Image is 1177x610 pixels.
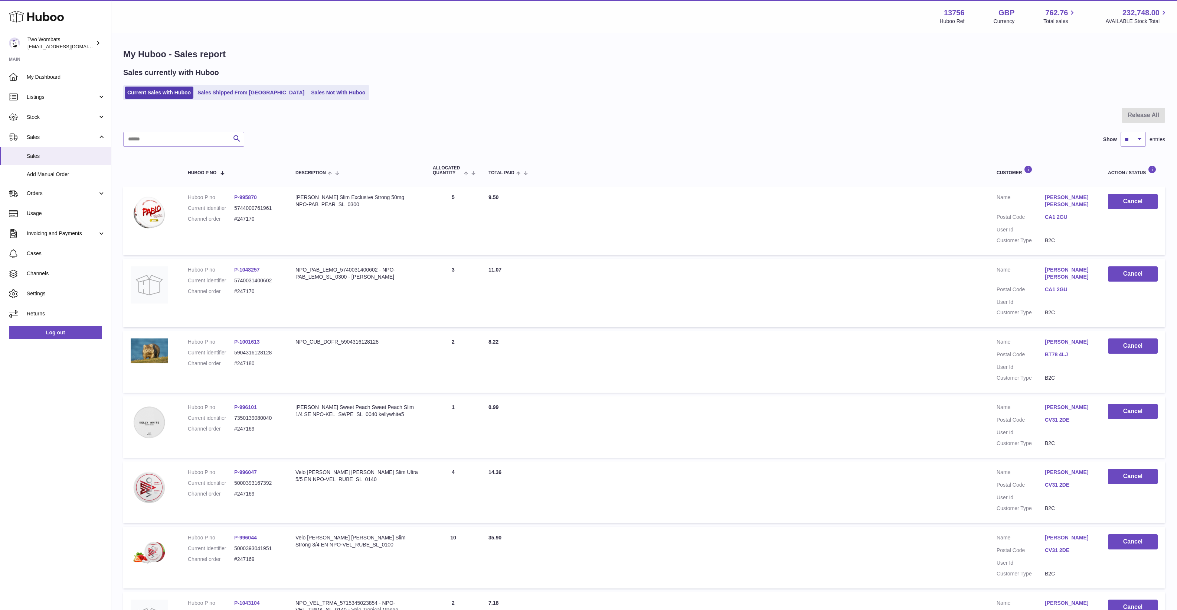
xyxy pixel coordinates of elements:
[188,534,234,541] dt: Huboo P no
[27,210,105,217] span: Usage
[488,171,514,175] span: Total paid
[997,404,1045,413] dt: Name
[27,190,98,197] span: Orders
[27,43,109,49] span: [EMAIL_ADDRESS][DOMAIN_NAME]
[997,600,1045,609] dt: Name
[234,339,260,345] a: P-1001613
[488,404,498,410] span: 0.99
[1045,8,1068,18] span: 762.76
[188,415,234,422] dt: Current identifier
[1045,469,1093,476] a: [PERSON_NAME]
[1045,505,1093,512] dd: B2C
[1045,481,1093,489] a: CV31 2DE
[188,360,234,367] dt: Channel order
[188,266,234,273] dt: Huboo P no
[997,309,1045,316] dt: Customer Type
[1045,570,1093,577] dd: B2C
[997,429,1045,436] dt: User Id
[1045,309,1093,316] dd: B2C
[9,326,102,339] a: Log out
[1108,338,1158,354] button: Cancel
[234,480,281,487] dd: 5000393167392
[188,349,234,356] dt: Current identifier
[234,556,281,563] dd: #247169
[1108,165,1158,175] div: Action / Status
[1108,266,1158,282] button: Cancel
[131,469,168,506] img: Velo_Ruby_Berry_Slim_Ultra_5_5_Nicotine_Pouches-5000393167392.webp
[1045,547,1093,554] a: CV31 2DE
[488,600,498,606] span: 7.18
[188,480,234,487] dt: Current identifier
[27,230,98,237] span: Invoicing and Payments
[997,194,1045,210] dt: Name
[944,8,965,18] strong: 13756
[131,338,168,363] img: shutterstock_1125465338.jpg
[488,469,501,475] span: 14.36
[188,205,234,212] dt: Current identifier
[188,556,234,563] dt: Channel order
[295,338,418,345] div: NPO_CUB_DOFR_5904316128128
[234,215,281,223] dd: #247170
[433,166,462,175] span: ALLOCATED Quantity
[188,545,234,552] dt: Current identifier
[234,425,281,432] dd: #247169
[295,194,418,208] div: [PERSON_NAME] Slim Exclusive Strong 50mg NPO-PAB_PEAR_SL_0300
[488,339,498,345] span: 8.22
[1045,286,1093,293] a: CA1 2GU
[234,267,260,273] a: P-1048257
[997,226,1045,233] dt: User Id
[997,481,1045,490] dt: Postal Code
[997,440,1045,447] dt: Customer Type
[1045,404,1093,411] a: [PERSON_NAME]
[997,214,1045,223] dt: Postal Code
[488,194,498,200] span: 9.50
[188,425,234,432] dt: Channel order
[234,469,257,475] a: P-996047
[488,535,501,541] span: 35.90
[1122,8,1160,18] span: 232,748.00
[131,404,168,441] img: Kelly_White_Sweet_Peach_Slim_1_4_Nicotine_Pouches-7350139080040.webp
[234,288,281,295] dd: #247170
[188,277,234,284] dt: Current identifier
[9,38,20,49] img: internalAdmin-13756@internal.huboo.com
[27,290,105,297] span: Settings
[234,349,281,356] dd: 5904316128128
[1108,469,1158,484] button: Cancel
[234,404,257,410] a: P-996101
[1043,18,1076,25] span: Total sales
[188,600,234,607] dt: Huboo P no
[1150,136,1165,143] span: entries
[27,94,98,101] span: Listings
[1045,534,1093,541] a: [PERSON_NAME]
[131,534,168,571] img: Velo_Ruby_Berry_Slim_Strong_3_4_Nicotine_Pouches-5000393041951.webp
[295,469,418,483] div: Velo [PERSON_NAME] [PERSON_NAME] Slim Ultra 5/5 EN NPO-VEL_RUBE_SL_0140
[234,600,260,606] a: P-1043104
[188,338,234,345] dt: Huboo P no
[27,171,105,178] span: Add Manual Order
[234,205,281,212] dd: 5744000761961
[27,310,105,317] span: Returns
[997,351,1045,360] dt: Postal Code
[295,266,418,280] div: NPO_PAB_LEMO_5740031400602 - NPO-PAB_LEMO_SL_0300 - [PERSON_NAME]
[123,48,1165,60] h1: My Huboo - Sales report
[1105,18,1168,25] span: AVAILABLE Stock Total
[234,490,281,497] dd: #247169
[234,545,281,552] dd: 5000393041951
[27,153,105,160] span: Sales
[997,374,1045,382] dt: Customer Type
[997,570,1045,577] dt: Customer Type
[1108,534,1158,549] button: Cancel
[997,494,1045,501] dt: User Id
[1045,194,1093,208] a: [PERSON_NAME] [PERSON_NAME]
[234,415,281,422] dd: 7350139080040
[1043,8,1076,25] a: 762.76 Total sales
[1108,194,1158,209] button: Cancel
[1045,266,1093,280] a: [PERSON_NAME] [PERSON_NAME]
[997,416,1045,425] dt: Postal Code
[940,18,965,25] div: Huboo Ref
[997,534,1045,543] dt: Name
[125,87,193,99] a: Current Sales with Huboo
[195,87,307,99] a: Sales Shipped From [GEOGRAPHIC_DATA]
[425,396,481,458] td: 1
[188,215,234,223] dt: Channel order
